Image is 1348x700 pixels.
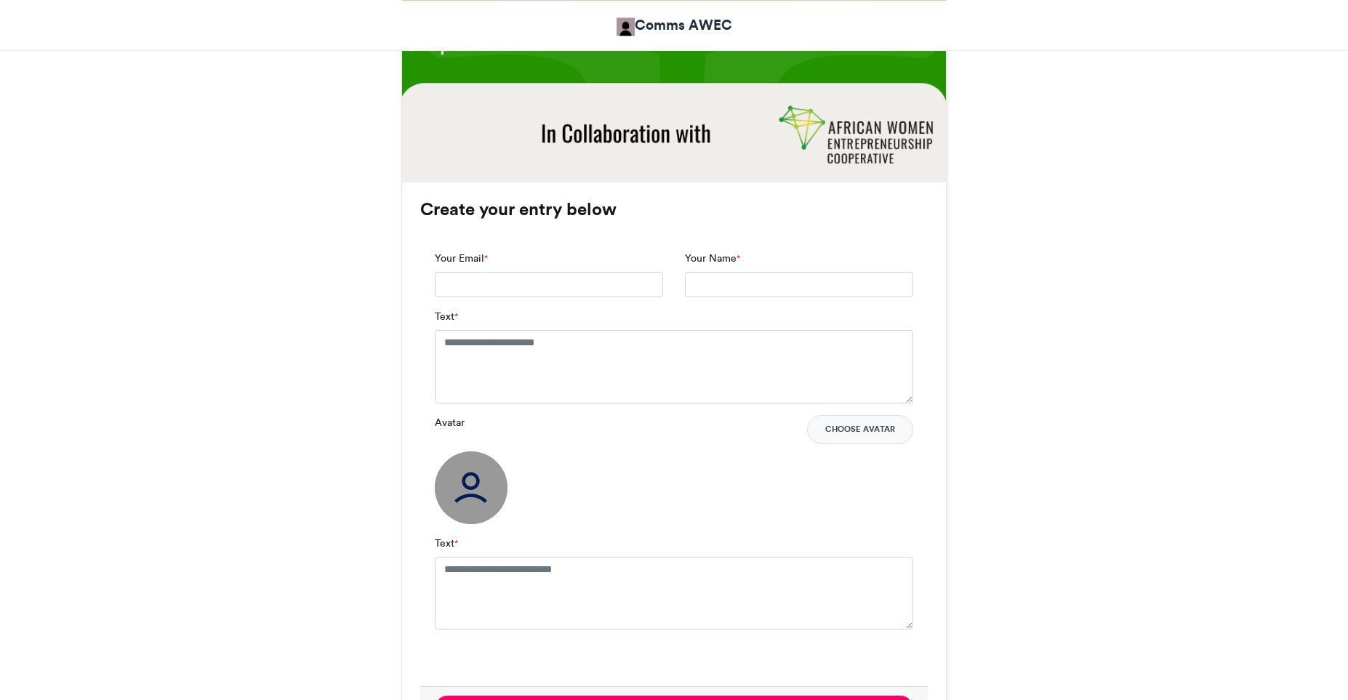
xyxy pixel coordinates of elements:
[435,309,458,324] label: Text
[435,251,488,266] label: Your Email
[617,15,732,36] a: Comms AWEC
[617,17,635,36] img: Comms AWEC
[420,201,928,218] h3: Create your entry below
[435,415,465,430] label: Avatar
[435,451,507,524] img: user_circle.png
[807,415,913,444] button: Choose Avatar
[685,251,740,266] label: Your Name
[435,536,458,551] label: Text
